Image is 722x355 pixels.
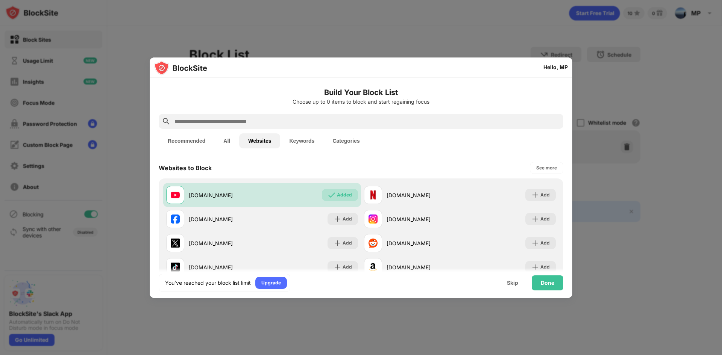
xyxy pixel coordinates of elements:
div: Hello, MP [543,64,568,70]
img: favicons [369,190,378,199]
img: favicons [369,263,378,272]
div: Add [540,191,550,199]
div: [DOMAIN_NAME] [387,263,460,271]
div: Add [343,263,352,271]
img: favicons [369,215,378,224]
div: [DOMAIN_NAME] [189,239,262,247]
div: [DOMAIN_NAME] [387,191,460,199]
button: Keywords [280,133,323,148]
div: Add [540,239,550,247]
div: Websites to Block [159,164,212,172]
div: Done [541,280,554,286]
div: You’ve reached your block list limit [165,279,251,287]
img: search.svg [162,117,171,126]
img: favicons [171,215,180,224]
div: Added [337,191,352,199]
div: Add [343,239,352,247]
div: See more [536,164,557,172]
button: Recommended [159,133,214,148]
img: favicons [171,263,180,272]
div: Add [540,215,550,223]
div: Add [343,215,352,223]
div: [DOMAIN_NAME] [189,263,262,271]
img: favicons [369,239,378,248]
img: favicons [171,239,180,248]
img: logo-blocksite.svg [154,60,207,76]
div: Upgrade [261,279,281,287]
div: Skip [507,280,518,286]
div: Add [540,263,550,271]
div: [DOMAIN_NAME] [189,215,262,223]
div: Choose up to 0 items to block and start regaining focus [159,99,563,105]
h6: Build Your Block List [159,87,563,98]
button: Websites [239,133,280,148]
div: [DOMAIN_NAME] [387,215,460,223]
div: [DOMAIN_NAME] [189,191,262,199]
button: All [214,133,239,148]
button: Categories [323,133,369,148]
div: [DOMAIN_NAME] [387,239,460,247]
img: favicons [171,190,180,199]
